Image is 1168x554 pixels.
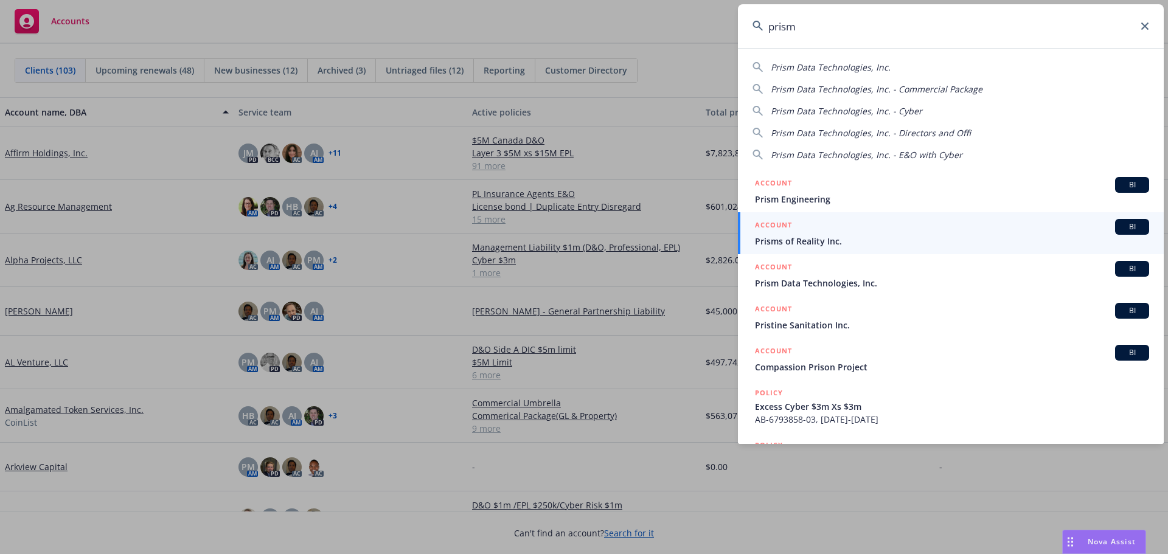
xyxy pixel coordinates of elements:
span: Prism Engineering [755,193,1149,206]
a: ACCOUNTBIPrisms of Reality Inc. [738,212,1164,254]
span: BI [1120,221,1144,232]
span: Prism Data Technologies, Inc. - Cyber [771,105,922,117]
span: Prism Data Technologies, Inc. - E&O with Cyber [771,149,962,161]
span: Prism Data Technologies, Inc. - Directors and Offi [771,127,971,139]
span: BI [1120,263,1144,274]
h5: ACCOUNT [755,177,792,192]
a: ACCOUNTBICompassion Prison Project [738,338,1164,380]
a: ACCOUNTBIPrism Data Technologies, Inc. [738,254,1164,296]
a: POLICY [738,432,1164,485]
a: POLICYExcess Cyber $3m Xs $3mAB-6793858-03, [DATE]-[DATE] [738,380,1164,432]
span: BI [1120,179,1144,190]
span: Excess Cyber $3m Xs $3m [755,400,1149,413]
button: Nova Assist [1062,530,1146,554]
span: BI [1120,305,1144,316]
span: Compassion Prison Project [755,361,1149,373]
a: ACCOUNTBIPristine Sanitation Inc. [738,296,1164,338]
h5: ACCOUNT [755,303,792,317]
h5: POLICY [755,387,783,399]
div: Drag to move [1063,530,1078,553]
span: Nova Assist [1088,536,1136,547]
h5: ACCOUNT [755,219,792,234]
span: BI [1120,347,1144,358]
input: Search... [738,4,1164,48]
span: Prism Data Technologies, Inc. - Commercial Package [771,83,982,95]
span: AB-6793858-03, [DATE]-[DATE] [755,413,1149,426]
span: Prism Data Technologies, Inc. [771,61,891,73]
span: Prisms of Reality Inc. [755,235,1149,248]
span: Prism Data Technologies, Inc. [755,277,1149,289]
h5: ACCOUNT [755,261,792,275]
h5: ACCOUNT [755,345,792,359]
h5: POLICY [755,439,783,451]
a: ACCOUNTBIPrism Engineering [738,170,1164,212]
span: Pristine Sanitation Inc. [755,319,1149,331]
